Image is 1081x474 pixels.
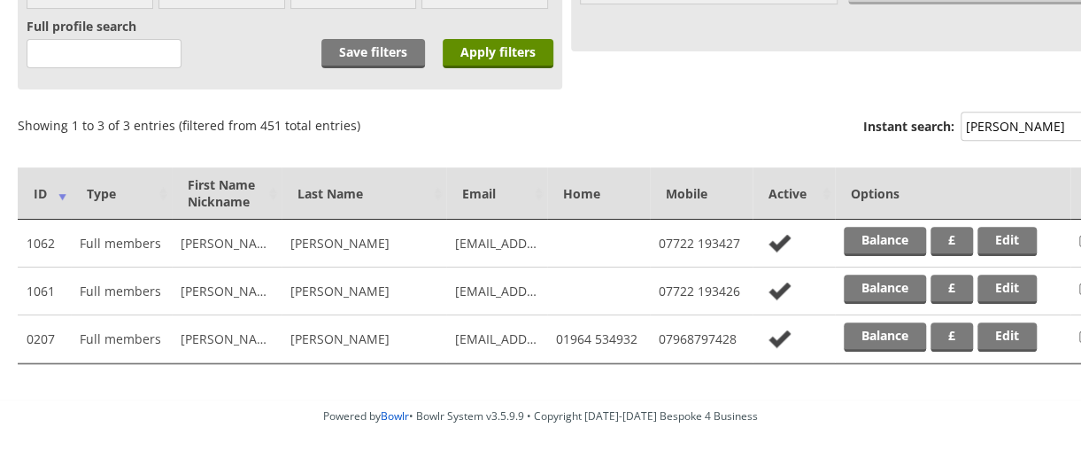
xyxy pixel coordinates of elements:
td: 01964 534932 [547,315,650,363]
td: 07722 193426 [650,268,753,315]
td: 1062 [18,220,71,268]
img: no [761,232,798,254]
td: 07968797428 [650,315,753,363]
img: no [761,328,798,350]
a: Bowlr [381,408,409,423]
strong: £ [948,231,955,248]
a: Balance [844,227,926,256]
div: Showing 1 to 3 of 3 entries (filtered from 451 total entries) [18,107,360,134]
a: £ [930,275,973,304]
th: Type: activate to sort column ascending [71,167,172,220]
td: [EMAIL_ADDRESS][DOMAIN_NAME] [446,268,547,315]
a: Edit [977,275,1037,304]
a: Edit [977,227,1037,256]
td: [PERSON_NAME] [282,220,446,268]
a: Balance [844,275,926,304]
th: Active: activate to sort column ascending [753,167,835,220]
td: Full members [71,220,172,268]
img: no [761,280,798,302]
label: Full profile search [27,18,136,35]
a: £ [930,322,973,352]
a: £ [930,227,973,256]
td: [PERSON_NAME] [172,315,282,363]
th: Mobile [650,167,753,220]
td: 07722 193427 [650,220,753,268]
td: 0207 [18,315,71,363]
a: Balance [844,322,926,352]
th: Last Name: activate to sort column ascending [282,167,446,220]
td: [EMAIL_ADDRESS][DOMAIN_NAME] [446,315,547,363]
td: [PERSON_NAME] [282,268,446,315]
strong: £ [948,327,955,344]
td: [EMAIL_ADDRESS][DOMAIN_NAME] [446,220,547,268]
td: [PERSON_NAME] [172,268,282,315]
a: Save filters [321,39,425,68]
td: [PERSON_NAME] [172,220,282,268]
input: Apply filters [443,39,553,68]
span: Powered by • Bowlr System v3.5.9.9 • Copyright [DATE]-[DATE] Bespoke 4 Business [323,408,758,423]
td: Full members [71,315,172,363]
td: [PERSON_NAME] [282,315,446,363]
td: 1061 [18,268,71,315]
th: ID: activate to sort column ascending [18,167,71,220]
th: Home [547,167,650,220]
strong: £ [948,279,955,296]
th: Email: activate to sort column ascending [446,167,547,220]
td: Full members [71,268,172,315]
a: Edit [977,322,1037,352]
th: First NameNickname: activate to sort column ascending [172,167,282,220]
input: 3 characters minimum [27,39,181,68]
th: Options [835,167,1070,220]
